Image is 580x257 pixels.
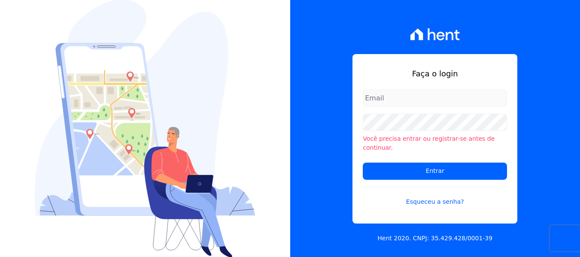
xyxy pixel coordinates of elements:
a: Esqueceu a senha? [363,187,507,206]
input: Email [363,90,507,107]
p: Hent 2020. CNPJ: 35.429.428/0001-39 [377,234,492,243]
li: Você precisa entrar ou registrar-se antes de continuar. [363,134,507,152]
input: Entrar [363,163,507,180]
h1: Faça o login [363,68,507,79]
